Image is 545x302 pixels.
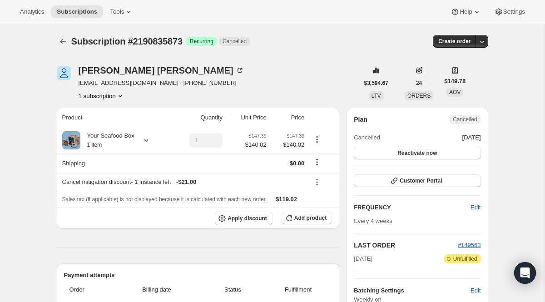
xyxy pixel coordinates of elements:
button: Edit [465,200,486,215]
button: Edit [465,283,486,298]
span: $119.02 [276,196,297,203]
small: $147.39 [249,133,267,139]
button: Customer Portal [354,174,481,187]
span: Subscription #2190835873 [71,36,183,46]
span: Add product [294,214,327,222]
span: Sarah Fowkes [57,66,71,80]
span: Sales tax (if applicable) is not displayed because it is calculated with each new order. [62,196,267,203]
span: Unfulfilled [453,255,477,262]
button: Create order [433,35,476,48]
span: Analytics [20,8,44,15]
span: $140.02 [245,140,267,149]
th: Quantity [171,108,225,128]
span: Settings [503,8,525,15]
span: [DATE] [462,133,481,142]
span: ORDERS [407,93,431,99]
th: Shipping [57,153,171,173]
span: - $21.00 [176,178,196,187]
button: Product actions [79,91,125,100]
small: $147.39 [287,133,304,139]
span: Tools [110,8,124,15]
span: [DATE] [354,254,372,263]
button: Settings [489,5,530,18]
button: Reactivate now [354,147,481,159]
button: 24 [411,77,427,89]
span: $149.78 [444,77,466,86]
span: Cancelled [453,116,477,123]
span: 24 [416,79,422,87]
h2: LAST ORDER [354,241,458,250]
button: Help [445,5,486,18]
button: Apply discount [215,212,272,225]
button: #149563 [458,241,481,250]
th: Unit Price [225,108,269,128]
span: Create order [438,38,471,45]
div: Your Seafood Box [80,131,134,149]
span: [EMAIL_ADDRESS][DOMAIN_NAME] · [PHONE_NUMBER] [79,79,244,88]
span: Every 4 weeks [354,218,392,224]
span: Apply discount [228,215,267,222]
span: Subscriptions [57,8,97,15]
small: 1 item [87,142,102,148]
button: Tools [104,5,139,18]
span: Status [201,285,264,294]
h2: FREQUENCY [354,203,471,212]
h2: Plan [354,115,367,124]
span: $0.00 [290,160,305,167]
button: Shipping actions [310,157,324,167]
span: Edit [471,203,481,212]
h6: Batching Settings [354,286,471,295]
span: $3,594.67 [364,79,388,87]
th: Product [57,108,171,128]
a: #149563 [458,242,481,248]
div: Open Intercom Messenger [514,262,536,284]
div: Cancel mitigation discount - 1 instance left [62,178,305,187]
span: Customer Portal [400,177,442,184]
span: Cancelled [354,133,380,142]
span: $140.02 [272,140,305,149]
span: Reactivate now [397,149,437,157]
button: Subscriptions [51,5,103,18]
span: Billing date [118,285,196,294]
span: AOV [449,89,461,95]
h2: Payment attempts [64,271,332,280]
span: Edit [471,286,481,295]
div: [PERSON_NAME] [PERSON_NAME] [79,66,244,75]
th: Price [269,108,307,128]
th: Order [64,280,115,300]
button: $3,594.67 [359,77,394,89]
button: Add product [282,212,332,224]
span: Fulfillment [270,285,327,294]
img: product img [62,131,80,149]
span: Cancelled [223,38,247,45]
button: Subscriptions [57,35,69,48]
button: Product actions [310,134,324,144]
span: Help [460,8,472,15]
button: Analytics [15,5,50,18]
span: LTV [372,93,381,99]
span: Recurring [190,38,213,45]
